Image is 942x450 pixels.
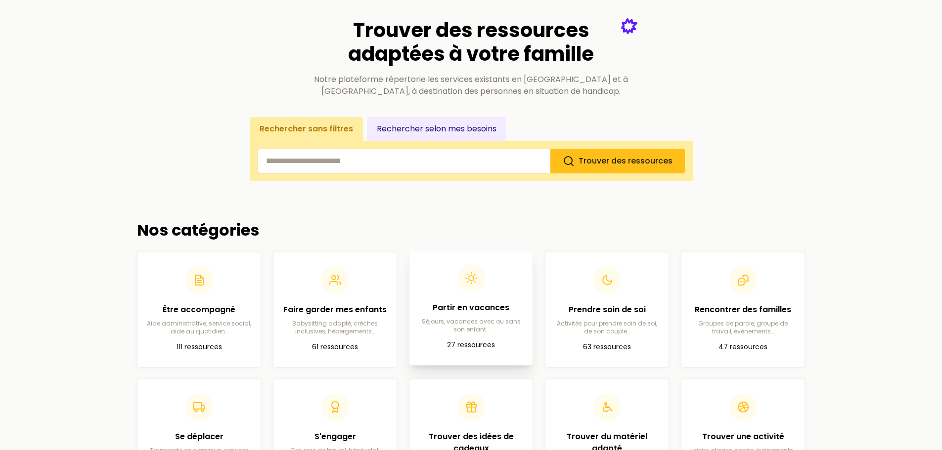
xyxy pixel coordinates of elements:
[305,18,637,66] h2: Trouver des ressources adaptées à votre famille
[553,320,661,335] p: Activités pour prendre soin de soi, de son couple…
[681,252,805,368] a: Rencontrer des famillesGroupes de parole, groupe de travail, événements…47 ressources
[545,252,669,368] a: Prendre soin de soiActivités pour prendre soin de soi, de son couple…63 ressources
[145,320,253,335] p: Aide administrative, service social, aide au quotidien…
[281,431,389,443] h2: S'engager
[137,221,806,240] h2: Nos catégories
[689,320,797,335] p: Groupes de parole, groupe de travail, événements…
[689,431,797,443] h2: Trouver une activité
[553,304,661,316] h2: Prendre soin de soi
[579,155,673,166] span: Trouver des ressources
[250,117,363,141] button: Rechercher sans filtres
[621,18,637,34] img: Étoile
[145,341,253,353] p: 111 ressources
[417,318,525,333] p: Séjours, vacances avec ou sans son enfant…
[281,320,389,335] p: Babysitting adapté, crèches inclusives, hébergements…
[417,339,525,351] p: 27 ressources
[367,117,506,141] button: Rechercher selon mes besoins
[137,252,261,368] a: Être accompagnéAide administrative, service social, aide au quotidien…111 ressources
[281,304,389,316] h2: Faire garder mes enfants
[553,341,661,353] p: 63 ressources
[273,252,397,368] a: Faire garder mes enfantsBabysitting adapté, crèches inclusives, hébergements…61 ressources
[550,149,685,173] button: Trouver des ressources
[145,431,253,443] h2: Se déplacer
[417,302,525,314] h2: Partir en vacances
[281,341,389,353] p: 61 ressources
[409,250,533,366] a: Partir en vacancesSéjours, vacances avec ou sans son enfant…27 ressources
[689,304,797,316] h2: Rencontrer des familles
[305,74,637,97] p: Notre plateforme répertorie les services existants en [GEOGRAPHIC_DATA] et à [GEOGRAPHIC_DATA], à...
[689,341,797,353] p: 47 ressources
[145,304,253,316] h2: Être accompagné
